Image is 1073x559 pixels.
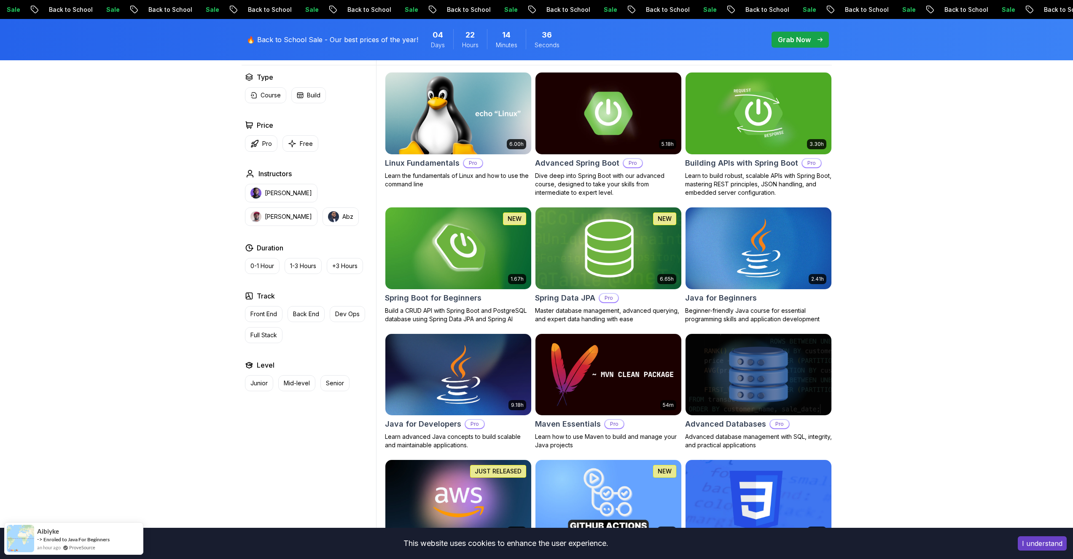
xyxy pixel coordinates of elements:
p: Back to School [540,5,597,14]
p: Pro [802,159,821,167]
p: Dev Ops [335,310,360,318]
p: Sale [299,5,325,14]
p: Sale [597,5,624,14]
button: 1-3 Hours [285,258,322,274]
p: Back to School [938,5,995,14]
button: instructor imgAbz [323,207,359,226]
p: NEW [658,215,672,223]
img: Java for Beginners card [686,207,831,289]
h2: Maven Essentials [535,418,601,430]
h2: Advanced Spring Boot [535,157,619,169]
img: CSS Essentials card [686,460,831,542]
p: Back to School [42,5,100,14]
p: Sale [796,5,823,14]
p: Back to School [639,5,697,14]
p: Abz [342,212,353,221]
p: Free [300,140,313,148]
h2: Advanced Databases [685,418,766,430]
h2: Building APIs with Spring Boot [685,157,798,169]
p: Course [261,91,281,99]
img: Java for Developers card [385,334,531,416]
div: This website uses cookies to enhance the user experience. [6,534,1005,553]
img: Building APIs with Spring Boot card [686,73,831,154]
img: instructor img [250,188,261,199]
span: an hour ago [37,544,61,551]
a: Maven Essentials card54mMaven EssentialsProLearn how to use Maven to build and manage your Java p... [535,333,682,450]
a: ProveSource [69,544,95,551]
span: 4 Days [433,29,443,41]
button: Back End [288,306,325,322]
button: Pro [245,135,277,152]
p: Beginner-friendly Java course for essential programming skills and application development [685,306,832,323]
a: Linux Fundamentals card6.00hLinux FundamentalsProLearn the fundamentals of Linux and how to use t... [385,72,532,188]
p: Sale [398,5,425,14]
p: Senior [326,379,344,387]
a: Advanced Spring Boot card5.18hAdvanced Spring BootProDive deep into Spring Boot with our advanced... [535,72,682,197]
img: Advanced Spring Boot card [535,73,681,154]
span: Seconds [535,41,559,49]
p: 54m [663,402,674,408]
p: Dive deep into Spring Boot with our advanced course, designed to take your skills from intermedia... [535,172,682,197]
p: 0-1 Hour [250,262,274,270]
button: Full Stack [245,327,282,343]
p: Sale [199,5,226,14]
button: Senior [320,375,350,391]
h2: Track [257,291,275,301]
p: 1-3 Hours [290,262,316,270]
p: Learn the fundamentals of Linux and how to use the command line [385,172,532,188]
span: Aibiyke [37,528,59,535]
p: Sale [995,5,1022,14]
p: Grab Now [778,35,811,45]
p: Pro [624,159,642,167]
img: instructor img [250,211,261,222]
button: 0-1 Hour [245,258,280,274]
button: Build [291,87,326,103]
p: Pro [262,140,272,148]
h2: Spring Data JPA [535,292,595,304]
h2: Linux Fundamentals [385,157,460,169]
h2: Spring Boot for Beginners [385,292,481,304]
a: Enroled to Java For Beginners [43,536,110,543]
span: -> [37,536,43,543]
button: Junior [245,375,273,391]
h2: Level [257,360,274,370]
h2: Price [257,120,273,130]
button: instructor img[PERSON_NAME] [245,184,317,202]
img: AWS for Developers card [385,460,531,542]
p: 2.41h [811,276,824,282]
p: Pro [605,420,624,428]
p: Full Stack [250,331,277,339]
h2: Duration [257,243,283,253]
p: Sale [100,5,126,14]
img: Spring Boot for Beginners card [385,207,531,289]
p: Build a CRUD API with Spring Boot and PostgreSQL database using Spring Data JPA and Spring AI [385,306,532,323]
button: +3 Hours [327,258,363,274]
h2: Java for Beginners [685,292,757,304]
a: Spring Boot for Beginners card1.67hNEWSpring Boot for BeginnersBuild a CRUD API with Spring Boot ... [385,207,532,323]
span: Days [431,41,445,49]
p: 9.18h [511,402,524,408]
span: 22 Hours [465,29,475,41]
span: 36 Seconds [542,29,552,41]
p: Advanced database management with SQL, integrity, and practical applications [685,433,832,449]
img: Linux Fundamentals card [385,73,531,154]
p: Sale [697,5,723,14]
img: Maven Essentials card [535,334,681,416]
span: 14 Minutes [502,29,511,41]
h2: Type [257,72,273,82]
h2: Java for Developers [385,418,461,430]
p: Learn advanced Java concepts to build scalable and maintainable applications. [385,433,532,449]
p: 3.30h [809,141,824,148]
p: Sale [498,5,524,14]
span: Minutes [496,41,517,49]
p: Build [307,91,320,99]
p: Back to School [241,5,299,14]
p: Pro [770,420,789,428]
p: Back to School [739,5,796,14]
p: [PERSON_NAME] [265,212,312,221]
a: Advanced Databases cardAdvanced DatabasesProAdvanced database management with SQL, integrity, and... [685,333,832,450]
p: Learn to build robust, scalable APIs with Spring Boot, mastering REST principles, JSON handling, ... [685,172,832,197]
p: NEW [508,215,522,223]
button: Free [282,135,318,152]
p: Back to School [440,5,498,14]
